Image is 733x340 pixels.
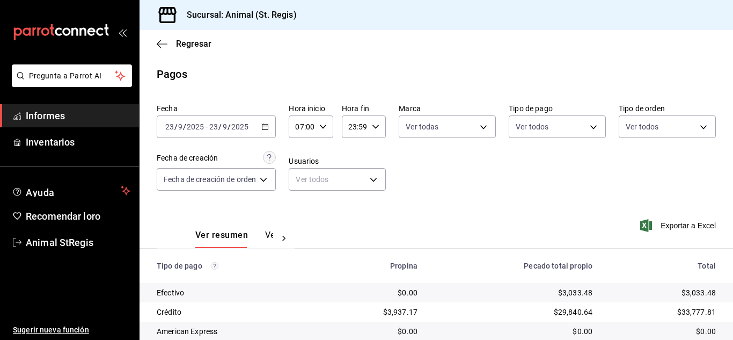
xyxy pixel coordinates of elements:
font: Tipo de pago [509,104,553,113]
button: abrir_cajón_menú [118,28,127,37]
font: Crédito [157,308,181,316]
font: $3,937.17 [383,308,417,316]
font: $3,033.48 [558,288,592,297]
font: Fecha de creación [157,154,218,162]
input: ---- [186,122,204,131]
font: $29,840.64 [554,308,593,316]
svg: Los pagos realizados con Pay y otras terminales son montos brutos. [211,262,218,270]
font: $0.00 [573,327,592,336]
font: $0.00 [398,288,417,297]
font: Hora inicio [289,104,325,113]
font: Pagos [157,68,187,81]
font: Fecha [157,104,178,113]
font: Hora fin [342,104,369,113]
font: Sugerir nueva función [13,325,89,334]
font: Ver todas [406,122,438,131]
font: Marca [399,104,421,113]
font: $33,777.81 [677,308,716,316]
a: Pregunta a Parrot AI [8,78,132,89]
font: Recomendar loro [26,211,100,222]
font: Ver todos [516,122,548,131]
font: $0.00 [696,327,716,336]
font: Inventarios [26,136,75,148]
font: Regresar [176,39,211,49]
div: pestañas de navegación [195,229,273,248]
font: - [206,122,208,131]
font: Sucursal: Animal (St. Regis) [187,10,297,20]
font: / [218,122,222,131]
font: $3,033.48 [681,288,716,297]
button: Pregunta a Parrot AI [12,64,132,87]
font: Ayuda [26,187,55,198]
font: $0.00 [398,327,417,336]
input: -- [178,122,183,131]
font: Tipo de pago [157,262,202,270]
input: ---- [231,122,249,131]
input: -- [165,122,174,131]
button: Exportar a Excel [642,219,716,232]
font: Ver todos [626,122,658,131]
font: Total [698,262,716,270]
font: Ver resumen [195,230,248,240]
font: / [228,122,231,131]
button: Regresar [157,39,211,49]
font: Ver pagos [265,230,305,240]
font: Ver todos [296,175,328,184]
font: Tipo de orden [619,104,665,113]
font: Pecado total propio [524,262,592,270]
input: -- [222,122,228,131]
font: Exportar a Excel [661,221,716,230]
font: Usuarios [289,157,319,165]
input: -- [209,122,218,131]
font: Efectivo [157,288,184,297]
font: Informes [26,110,65,121]
font: American Express [157,327,217,336]
font: Animal StRegis [26,237,93,248]
font: Fecha de creación de orden [164,175,256,184]
font: Pregunta a Parrot AI [29,71,102,80]
font: Propina [390,262,417,270]
font: / [183,122,186,131]
font: / [174,122,178,131]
